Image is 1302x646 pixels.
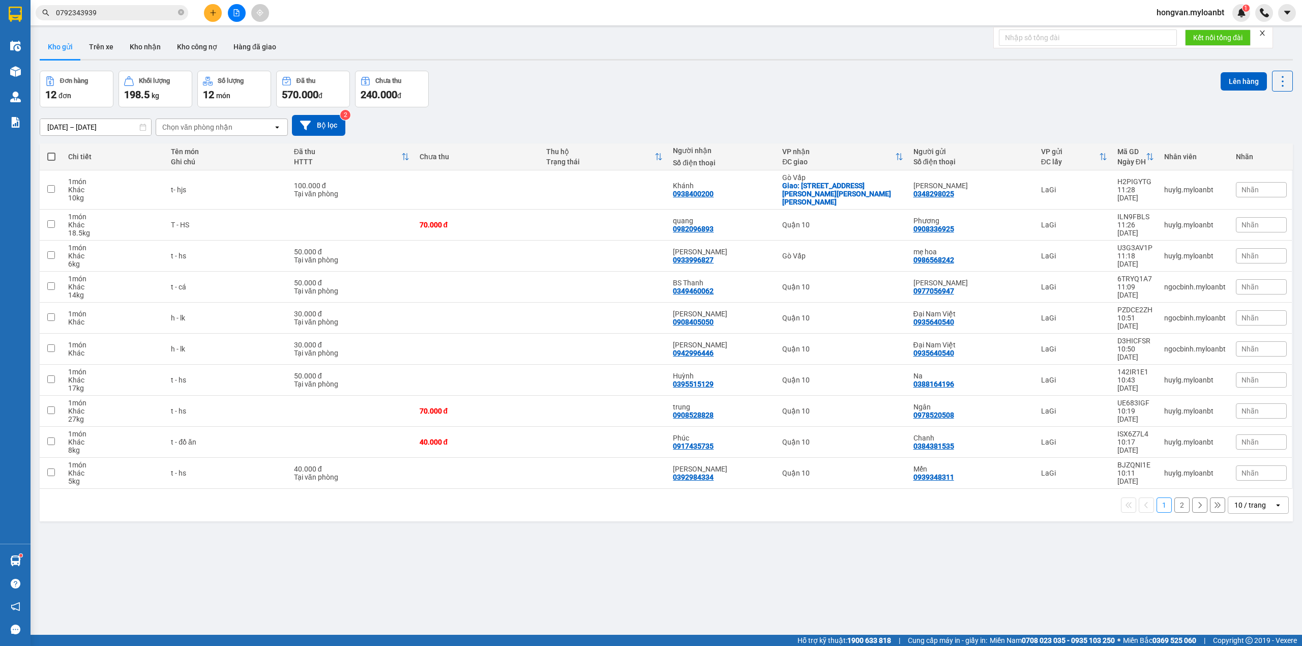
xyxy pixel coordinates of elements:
button: Lên hàng [1221,72,1267,91]
button: Khối lượng198.5kg [119,71,192,107]
span: close [1259,30,1266,37]
div: 1 món [68,430,161,438]
div: 27 kg [68,415,161,423]
button: Kho công nợ [169,35,225,59]
strong: 0708 023 035 - 0935 103 250 [1022,636,1115,644]
div: Khánh [673,182,772,190]
img: logo-vxr [9,7,22,22]
span: Nhãn [1241,283,1259,291]
div: Tú Anh [673,465,772,473]
div: trung [673,403,772,411]
div: 40.000 đ [294,465,409,473]
div: Tại văn phòng [294,190,409,198]
div: 11:26 [DATE] [1117,221,1154,237]
span: aim [256,9,263,16]
span: 240.000 [361,89,397,101]
div: Quận 10 [782,283,903,291]
div: 50.000 đ [294,279,409,287]
sup: 2 [340,110,350,120]
div: 1 món [68,244,161,252]
div: 0933996827 [673,256,714,264]
div: Nhãn [1236,153,1287,161]
div: ILN9FBLS [1117,213,1154,221]
span: Cung cấp máy in - giấy in: [908,635,987,646]
div: 0384381535 [913,442,954,450]
div: Trạng thái [546,158,655,166]
div: Đã thu [294,148,401,156]
div: 17 kg [68,384,161,392]
span: caret-down [1283,8,1292,17]
div: LaGi [1041,407,1107,415]
div: 11:09 [DATE] [1117,283,1154,299]
div: 100.000 đ [294,182,409,190]
div: ĐC giao [782,158,895,166]
div: Đức Anh [673,310,772,318]
img: solution-icon [10,117,21,128]
div: UE683IGF [1117,399,1154,407]
span: đ [318,92,322,100]
span: Nhãn [1241,407,1259,415]
span: Nhãn [1241,345,1259,353]
div: VP nhận [782,148,895,156]
div: 6 kg [68,260,161,268]
div: Người gửi [913,148,1031,156]
span: Miền Bắc [1123,635,1196,646]
div: Quận 10 [782,221,903,229]
div: 1 món [68,461,161,469]
div: 10:19 [DATE] [1117,407,1154,423]
div: 70.000 đ [420,221,536,229]
div: 0908336925 [913,225,954,233]
div: Tại văn phòng [294,287,409,295]
button: plus [204,4,222,22]
div: 0392984334 [673,473,714,481]
div: 1 món [68,399,161,407]
div: 0395515129 [673,380,714,388]
sup: 1 [1242,5,1250,12]
div: Khác [68,318,161,326]
th: Toggle SortBy [1036,143,1112,170]
div: Ghi chú [171,158,283,166]
span: close-circle [178,9,184,15]
span: Hỗ trợ kỹ thuật: [797,635,891,646]
div: t - đồ ăn [171,438,283,446]
div: Na [913,372,1031,380]
div: 40.000 đ [420,438,536,446]
div: Tại văn phòng [294,256,409,264]
div: ngocbinh.myloanbt [1164,345,1226,353]
div: 6TRYQ1A7 [1117,275,1154,283]
div: 50.000 đ [294,372,409,380]
div: Ngân [913,403,1031,411]
div: 5 kg [68,477,161,485]
div: huylg.myloanbt [1164,376,1226,384]
div: huylg.myloanbt [1164,407,1226,415]
div: HTTT [294,158,401,166]
div: LaGi [1041,469,1107,477]
div: Chanh [913,434,1031,442]
span: Nhãn [1241,469,1259,477]
button: Bộ lọc [292,115,345,136]
div: Khác [68,283,161,291]
svg: open [273,123,281,131]
div: 1 món [68,341,161,349]
div: 10:50 [DATE] [1117,345,1154,361]
button: Đơn hàng12đơn [40,71,113,107]
div: 11:28 [DATE] [1117,186,1154,202]
th: Toggle SortBy [777,143,908,170]
strong: 0369 525 060 [1152,636,1196,644]
div: 10:17 [DATE] [1117,438,1154,454]
div: huylg.myloanbt [1164,438,1226,446]
th: Toggle SortBy [289,143,415,170]
div: Đại Nam Việt [913,341,1031,349]
div: Gò Vấp [782,173,903,182]
span: question-circle [11,579,20,589]
img: warehouse-icon [10,66,21,77]
span: 12 [203,89,214,101]
div: 0977056947 [913,287,954,295]
div: Huỳnh [673,372,772,380]
div: Tên món [171,148,283,156]
div: Khác [68,407,161,415]
div: 10 / trang [1234,500,1266,510]
span: | [899,635,900,646]
div: 0349460062 [673,287,714,295]
span: kg [152,92,159,100]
